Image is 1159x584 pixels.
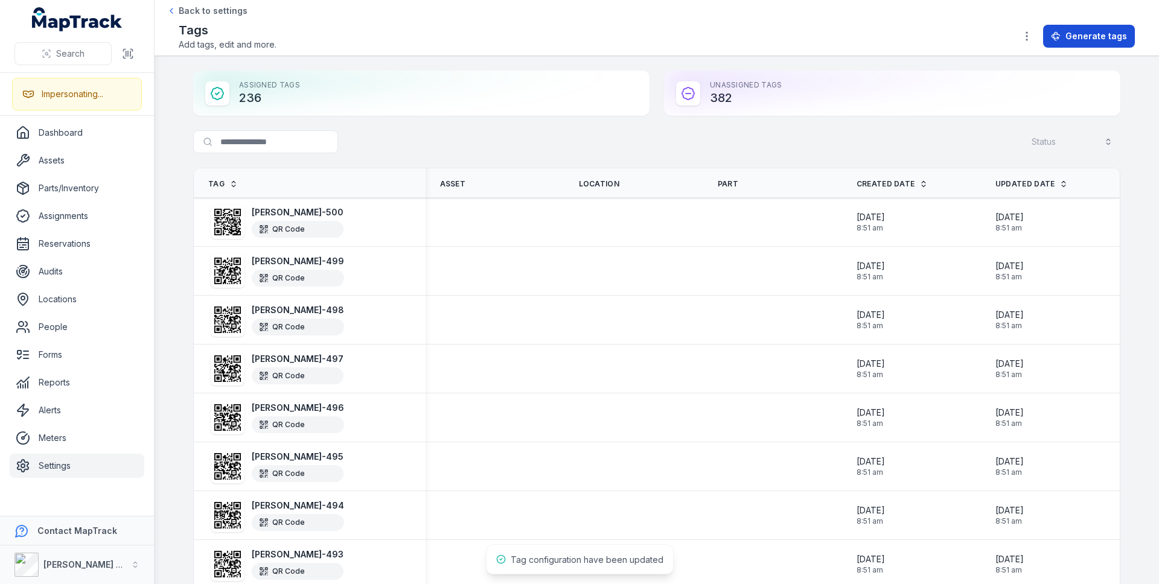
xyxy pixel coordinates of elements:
span: Location [579,179,619,189]
span: 8:51 am [995,565,1024,575]
span: 8:51 am [995,370,1024,379]
span: 8:51 am [857,370,885,379]
span: Tag configuration have been updated [511,554,663,565]
a: Updated Date [995,179,1068,189]
span: 8:51 am [857,321,885,331]
a: People [10,315,144,339]
a: Reservations [10,232,144,256]
span: [DATE] [857,504,885,516]
time: 10/04/2025, 8:51:58 am [995,455,1024,477]
a: Locations [10,287,144,311]
div: QR Code [252,416,344,433]
time: 10/04/2025, 8:51:58 am [857,553,885,575]
span: [DATE] [995,504,1024,516]
span: Generate tags [1065,30,1127,42]
strong: [PERSON_NAME]-498 [252,304,344,316]
div: QR Code [252,514,344,531]
a: Assets [10,148,144,173]
div: QR Code [252,270,344,287]
strong: [PERSON_NAME]-497 [252,353,343,365]
span: [DATE] [995,553,1024,565]
span: [DATE] [995,455,1024,468]
span: Asset [440,179,466,189]
time: 10/04/2025, 8:51:58 am [995,407,1024,428]
time: 10/04/2025, 8:51:58 am [857,504,885,526]
span: [DATE] [857,260,885,272]
span: [DATE] [857,553,885,565]
a: Parts/Inventory [10,176,144,200]
time: 10/04/2025, 8:51:58 am [857,358,885,379]
a: Back to settings [167,5,247,17]
span: 8:51 am [857,468,885,477]
strong: [PERSON_NAME]-496 [252,402,344,414]
span: 8:51 am [857,272,885,282]
span: [DATE] [857,211,885,223]
button: Generate tags [1043,25,1135,48]
span: 8:51 am [857,223,885,233]
span: [DATE] [995,309,1024,321]
span: 8:51 am [857,419,885,428]
strong: [PERSON_NAME]-499 [252,255,344,267]
time: 10/04/2025, 8:51:58 am [857,407,885,428]
button: Search [14,42,112,65]
a: Dashboard [10,121,144,145]
span: Back to settings [179,5,247,17]
span: Updated Date [995,179,1055,189]
span: [DATE] [857,455,885,468]
time: 10/04/2025, 8:51:58 am [857,309,885,331]
time: 10/04/2025, 8:51:58 am [857,211,885,233]
a: MapTrack [32,7,123,31]
span: 8:51 am [995,516,1024,526]
a: Meters [10,426,144,450]
strong: [PERSON_NAME]-494 [252,500,344,512]
span: 8:51 am [857,516,885,526]
span: [DATE] [857,407,885,419]
time: 10/04/2025, 8:51:58 am [995,309,1024,331]
time: 10/04/2025, 8:51:58 am [857,455,885,477]
div: QR Code [252,367,343,384]
span: [DATE] [857,309,885,321]
span: [DATE] [995,211,1024,223]
span: 8:51 am [995,419,1024,428]
strong: [PERSON_NAME]-500 [252,206,343,218]
a: Assignments [10,204,144,228]
time: 10/04/2025, 8:51:58 am [995,260,1024,282]
a: Forms [10,343,144,367]
span: 8:51 am [857,565,885,575]
span: 8:51 am [995,223,1024,233]
div: QR Code [252,319,344,335]
time: 10/04/2025, 8:51:58 am [995,553,1024,575]
h2: Tags [179,22,276,39]
span: [DATE] [995,260,1024,272]
strong: Contact MapTrack [37,525,117,536]
span: 8:51 am [995,272,1024,282]
span: Created Date [857,179,915,189]
time: 10/04/2025, 8:51:58 am [857,260,885,282]
span: 8:51 am [995,468,1024,477]
span: Tag [208,179,225,189]
strong: [PERSON_NAME]-493 [252,548,343,560]
span: [DATE] [857,358,885,370]
a: Audits [10,259,144,284]
span: [DATE] [995,358,1024,370]
span: [DATE] [995,407,1024,419]
button: Status [1024,130,1120,153]
a: Reports [10,370,144,395]
strong: [PERSON_NAME] Group [43,559,142,570]
div: QR Code [252,563,343,580]
strong: [PERSON_NAME]-495 [252,451,343,463]
span: 8:51 am [995,321,1024,331]
a: Created Date [857,179,928,189]
time: 10/04/2025, 8:51:58 am [995,211,1024,233]
a: Tag [208,179,238,189]
div: Impersonating... [42,88,103,100]
span: Search [56,48,85,60]
time: 10/04/2025, 8:51:58 am [995,358,1024,379]
a: Settings [10,454,144,478]
div: QR Code [252,465,343,482]
time: 10/04/2025, 8:51:58 am [995,504,1024,526]
a: Alerts [10,398,144,422]
div: QR Code [252,221,343,238]
span: Add tags, edit and more. [179,39,276,51]
span: Part [718,179,738,189]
